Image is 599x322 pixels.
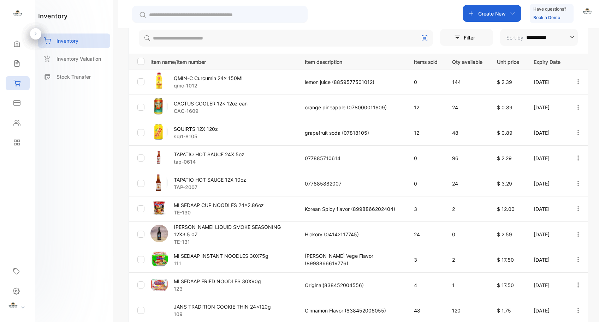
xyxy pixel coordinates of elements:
p: 2 [452,256,482,263]
p: 12 [414,129,438,136]
p: [PERSON_NAME] Vege Flavor (8998866619776) [305,252,399,267]
p: 0 [414,154,438,162]
p: TAPATIO HOT SAUCE 24X 5oz [174,151,244,158]
p: 48 [452,129,482,136]
p: 24 [414,231,438,238]
p: [DATE] [534,78,561,86]
button: Open LiveChat chat widget [6,3,27,24]
p: [DATE] [534,205,561,213]
p: 3 [414,256,438,263]
img: item [150,199,168,217]
span: $ 0.89 [497,104,512,110]
p: 077885710614 [305,154,399,162]
p: MI SEDAAP FRIED NOODLES 30X90g [174,278,261,285]
span: $ 12.00 [497,206,515,212]
p: 3 [414,205,438,213]
p: [DATE] [534,104,561,111]
img: item [150,123,168,141]
p: Item name/Item number [150,57,296,66]
p: Expiry Date [534,57,561,66]
p: 111 [174,260,268,267]
img: item [150,148,168,166]
p: grapefruit soda (07818105) [305,129,399,136]
p: TE-131 [174,238,296,245]
p: Create New [478,10,506,17]
span: $ 3.29 [497,181,512,187]
p: [DATE] [534,307,561,314]
img: item [150,174,168,192]
p: Inventory Valuation [57,55,101,62]
p: Hickory (04142117745) [305,231,399,238]
p: sqrt-8105 [174,133,218,140]
p: 120 [452,307,482,314]
p: 0 [414,78,438,86]
p: 12 [414,104,438,111]
img: item [150,250,168,268]
p: qmc-1012 [174,82,244,89]
p: lemon juice (8859577501012) [305,78,399,86]
p: Korean Spicy flavor (8998866202404) [305,205,399,213]
p: Filter [450,34,461,41]
img: item [150,98,168,115]
p: TAPATIO HOT SAUCE 12X 10oz [174,176,246,183]
p: Inventory [57,37,78,44]
p: CAC-1609 [174,107,248,115]
p: 4 [414,281,438,289]
img: avatar [582,7,593,18]
h1: inventory [38,11,67,21]
p: 077885882007 [305,180,399,187]
span: $ 17.50 [497,257,514,263]
button: Create New [463,5,521,22]
p: 24 [452,180,482,187]
p: 0 [414,180,438,187]
p: [DATE] [534,281,561,289]
span: $ 1.75 [497,308,511,314]
img: profile [8,301,18,312]
img: item [150,225,168,242]
span: $ 2.39 [497,79,512,85]
p: MI SEDAAP CUP NOODLES 24x2.86oz [174,201,264,209]
p: 123 [174,285,261,292]
span: $ 17.50 [497,282,514,288]
p: 1 [452,281,482,289]
p: Unit price [497,57,519,66]
p: 0 [452,231,482,238]
p: Items sold [414,57,438,66]
p: JANS TRADITION COOKIE THIN 24x120g [174,303,271,310]
p: Have questions? [533,6,566,13]
p: Qty available [452,57,482,66]
p: 48 [414,307,438,314]
p: [DATE] [534,129,561,136]
p: SQUIRTS 12X 120z [174,125,218,133]
p: 96 [452,154,482,162]
a: Inventory [38,34,110,48]
p: MI SEDAAP INSTANT NOODLES 30X75g [174,252,268,260]
span: $ 2.59 [497,231,512,237]
p: 2 [452,205,482,213]
p: 144 [452,78,482,86]
span: $ 2.29 [497,155,512,161]
span: $ 0.89 [497,130,512,136]
img: item [150,301,168,318]
button: avatar [582,5,593,22]
p: [DATE] [534,231,561,238]
p: Stock Transfer [57,73,91,80]
p: [PERSON_NAME] LIQUID SMOKE SEASONING 12X3.5 0Z [174,223,296,238]
p: [DATE] [534,154,561,162]
p: tap-0614 [174,158,244,165]
p: [DATE] [534,180,561,187]
a: Inventory Valuation [38,51,110,66]
p: Sort by [506,34,523,41]
p: Cinnamon Flavor (838452006055) [305,307,399,314]
a: Book a Demo [533,15,560,20]
p: QMIN-C Curcumin 24x 150ML [174,74,244,82]
p: [DATE] [534,256,561,263]
img: item [150,275,168,293]
p: 109 [174,310,271,318]
p: Original(838452004556) [305,281,399,289]
p: Item description [305,57,399,66]
p: CACTUS COOLER 12x 12oz can [174,100,248,107]
p: TAP-2007 [174,183,246,191]
a: Stock Transfer [38,69,110,84]
p: orange pineapple (078000011609) [305,104,399,111]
